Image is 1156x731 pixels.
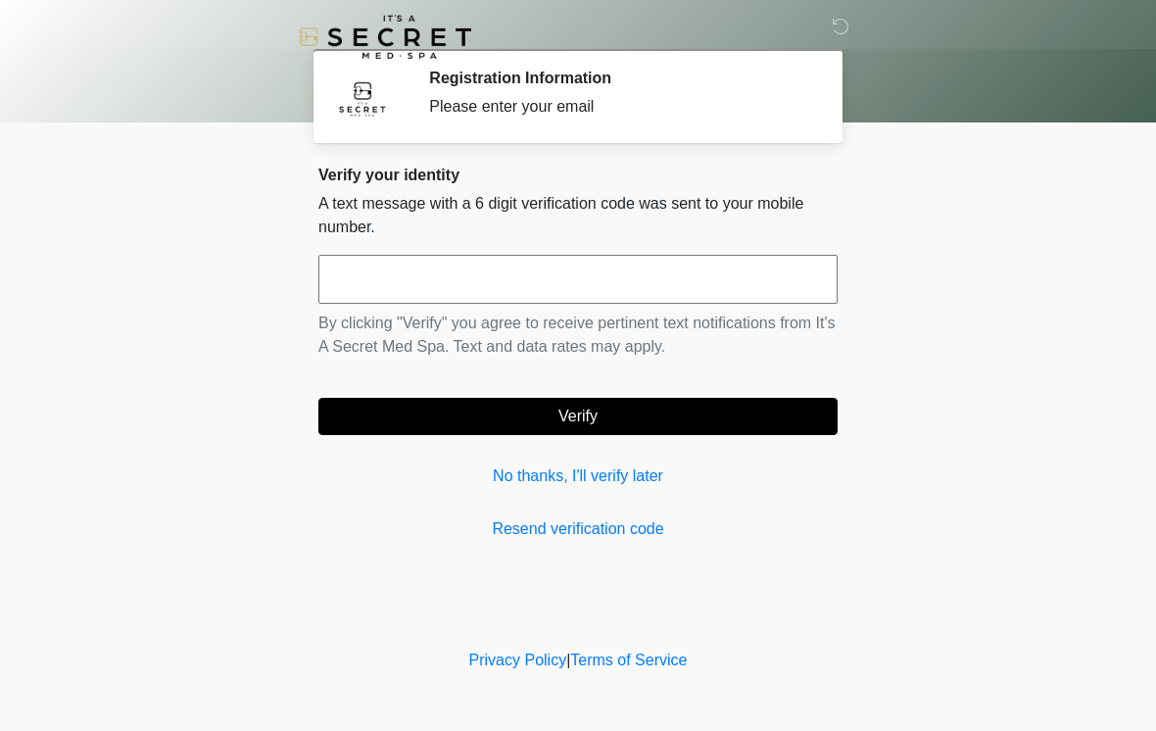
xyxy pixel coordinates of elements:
h2: Registration Information [429,69,808,87]
p: By clicking "Verify" you agree to receive pertinent text notifications from It's A Secret Med Spa... [318,312,838,359]
a: Resend verification code [318,517,838,541]
a: No thanks, I'll verify later [318,464,838,488]
a: | [566,652,570,668]
a: Privacy Policy [469,652,567,668]
div: Please enter your email [429,95,808,119]
img: Agent Avatar [333,69,392,127]
p: A text message with a 6 digit verification code was sent to your mobile number. [318,192,838,239]
a: Terms of Service [570,652,687,668]
h2: Verify your identity [318,166,838,184]
button: Verify [318,398,838,435]
img: It's A Secret Med Spa Logo [299,15,471,59]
